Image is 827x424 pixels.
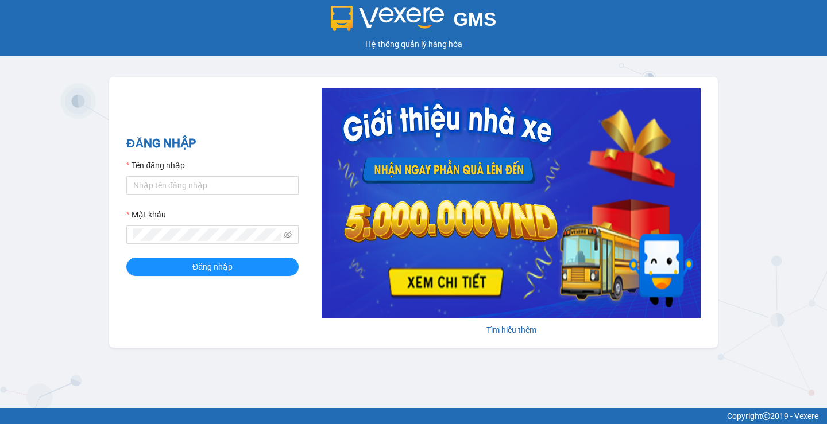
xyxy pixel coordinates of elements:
[331,17,497,26] a: GMS
[322,88,701,318] img: banner-0
[284,231,292,239] span: eye-invisible
[331,6,445,31] img: logo 2
[126,176,299,195] input: Tên đăng nhập
[3,38,824,50] div: Hệ thống quản lý hàng hóa
[126,134,299,153] h2: ĐĂNG NHẬP
[453,9,496,30] span: GMS
[133,228,281,241] input: Mật khẩu
[192,260,233,273] span: Đăng nhập
[322,324,701,336] div: Tìm hiểu thêm
[126,258,299,276] button: Đăng nhập
[126,159,185,172] label: Tên đăng nhập
[762,412,770,420] span: copyright
[126,208,166,221] label: Mật khẩu
[9,410,818,422] div: Copyright 2019 - Vexere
